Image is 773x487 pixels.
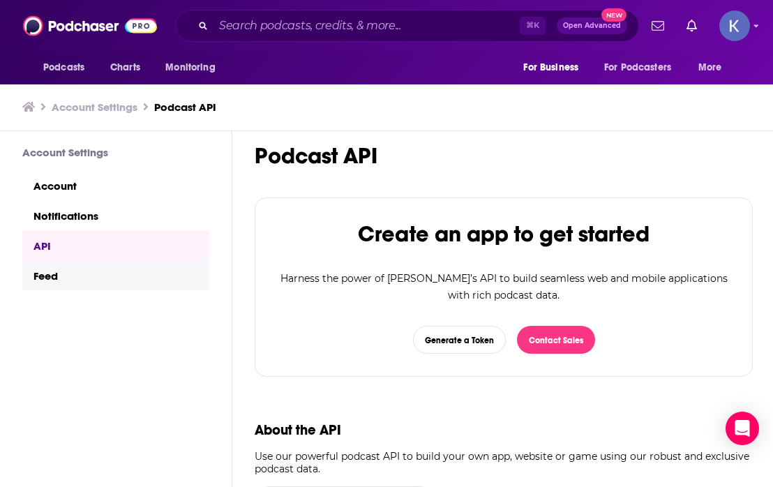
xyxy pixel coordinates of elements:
h1: About the API [255,421,753,439]
span: Logged in as kristina.caracciolo [719,10,750,41]
span: New [601,8,626,22]
span: Charts [110,58,140,77]
div: Open Intercom Messenger [726,412,759,445]
button: Open AdvancedNew [557,17,627,34]
a: API [22,230,209,260]
h1: Podcast API [255,142,753,170]
a: Show notifications dropdown [681,14,703,38]
a: Account [22,170,209,200]
span: Open Advanced [563,22,621,29]
input: Search podcasts, credits, & more... [213,15,520,37]
h3: Account Settings [22,146,209,159]
a: Account Settings [52,100,137,114]
a: Notifications [22,200,209,230]
span: Podcasts [43,58,84,77]
button: open menu [156,54,233,81]
button: open menu [595,54,691,81]
div: Search podcasts, credits, & more... [175,10,639,42]
button: Show profile menu [719,10,750,41]
p: Harness the power of [PERSON_NAME]’s API to build seamless web and mobile applications with rich ... [278,270,730,304]
span: For Podcasters [604,58,671,77]
img: Podchaser - Follow, Share and Rate Podcasts [23,13,157,39]
button: open menu [689,54,740,81]
img: User Profile [719,10,750,41]
button: open menu [513,54,596,81]
span: More [698,58,722,77]
button: open menu [33,54,103,81]
a: Show notifications dropdown [646,14,670,38]
h2: Create an app to get started [358,220,650,248]
p: Use our powerful podcast API to build your own app, website or game using our robust and exclusiv... [255,450,753,475]
span: ⌘ K [520,17,546,35]
button: Generate a Token [413,326,506,354]
span: For Business [523,58,578,77]
a: Podcast API [154,100,216,114]
span: Monitoring [165,58,215,77]
a: Charts [101,54,149,81]
a: Feed [22,260,209,290]
button: Contact Sales [517,326,595,354]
